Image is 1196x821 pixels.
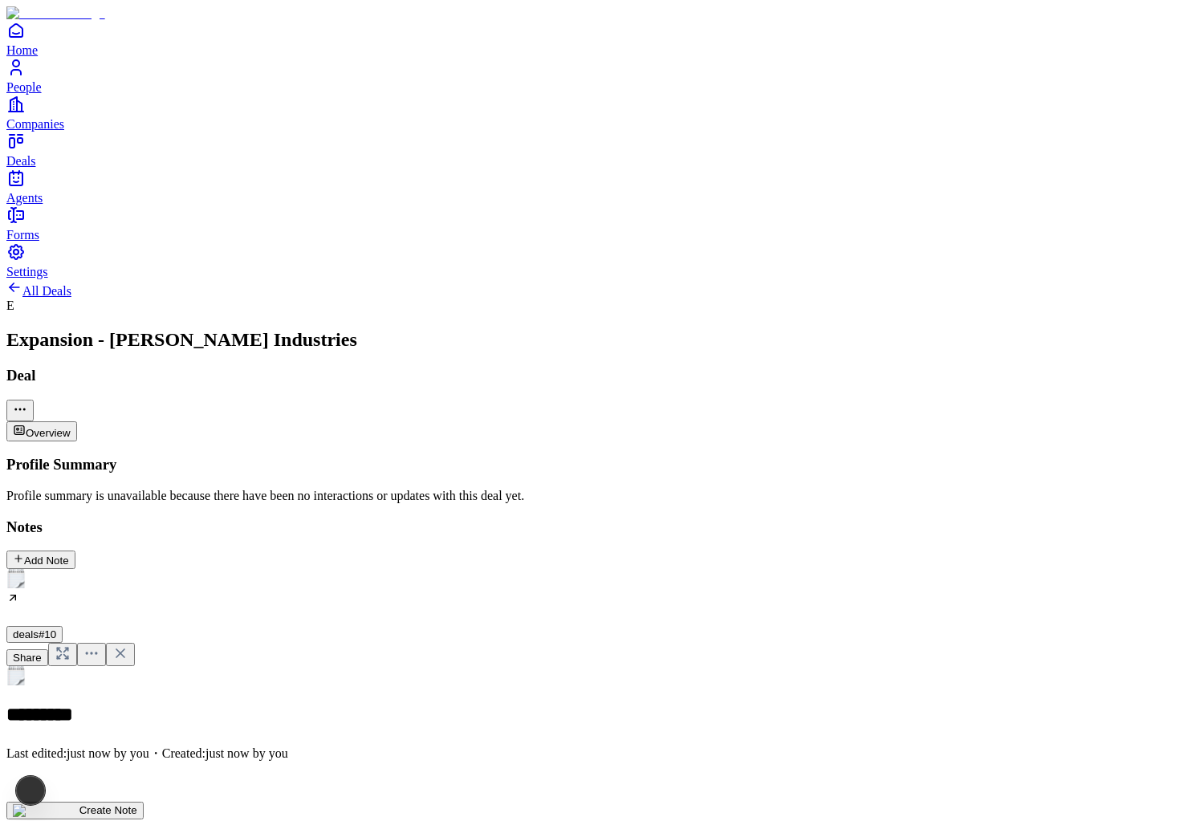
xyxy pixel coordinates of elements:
a: Settings [6,242,1190,278]
span: People [6,80,42,94]
button: deals#10 [6,626,63,643]
a: Deals [6,132,1190,168]
span: Agents [6,191,43,205]
span: Share [13,652,42,664]
a: All Deals [6,284,71,298]
h2: Expansion - [PERSON_NAME] Industries [6,329,1190,351]
a: Companies [6,95,1190,131]
span: deals #10 [13,628,56,640]
div: E [6,299,1190,313]
h3: Profile Summary [6,456,1190,473]
h3: Notes [6,518,1190,536]
span: Home [6,43,38,57]
p: Last edited: just now by you ・Created: just now by you [6,746,1190,762]
a: Forms [6,205,1190,242]
img: spiral notepad [6,666,26,685]
h3: Deal [6,367,1190,384]
img: spiral notepad [6,569,26,588]
button: Add Note [6,551,75,569]
a: Home [6,21,1190,57]
span: Settings [6,265,48,278]
div: Profile summary is unavailable because there have been no interactions or updates with this deal ... [6,489,1190,503]
a: Agents [6,169,1190,205]
img: Item Brain Logo [6,6,105,21]
img: create note [13,804,79,817]
span: Deals [6,154,35,168]
button: More actions [6,400,34,421]
span: Companies [6,117,64,131]
a: People [6,58,1190,94]
button: Overview [6,421,77,441]
button: Share [6,649,48,666]
button: create noteCreate Note [6,802,144,819]
div: Select emoji [6,666,1190,689]
span: Forms [6,228,39,242]
span: Create Note [79,804,137,816]
div: Add Note [13,553,69,567]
